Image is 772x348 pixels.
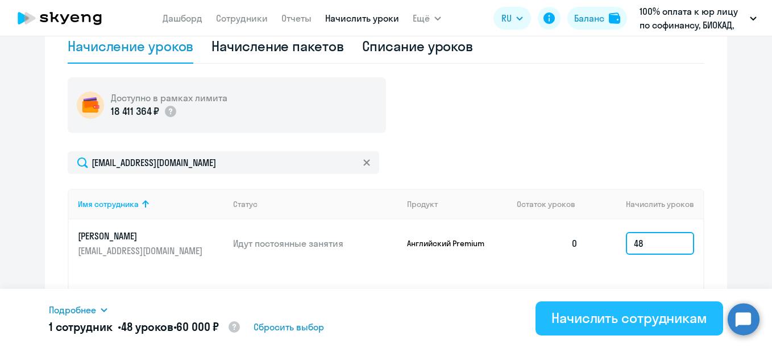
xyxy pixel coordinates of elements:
[493,7,531,30] button: RU
[517,199,587,209] div: Остаток уроков
[68,151,379,174] input: Поиск по имени, email, продукту или статусу
[413,11,430,25] span: Ещё
[640,5,745,32] p: 100% оплата к юр лицу по софинансу, БИОКАД, АО
[517,199,575,209] span: Остаток уроков
[78,230,224,257] a: [PERSON_NAME][EMAIL_ADDRESS][DOMAIN_NAME]
[501,11,512,25] span: RU
[111,92,227,104] h5: Доступно в рамках лимита
[49,319,241,336] h5: 1 сотрудник • •
[233,199,258,209] div: Статус
[121,320,173,334] span: 48 уроков
[233,199,398,209] div: Статус
[362,37,474,55] div: Списание уроков
[77,92,104,119] img: wallet-circle.png
[68,37,193,55] div: Начисление уроков
[78,245,205,257] p: [EMAIL_ADDRESS][DOMAIN_NAME]
[587,189,703,219] th: Начислить уроков
[233,237,398,250] p: Идут постоянные занятия
[536,301,723,335] button: Начислить сотрудникам
[176,320,219,334] span: 60 000 ₽
[609,13,620,24] img: balance
[163,13,202,24] a: Дашборд
[78,199,139,209] div: Имя сотрудника
[281,13,312,24] a: Отчеты
[78,199,224,209] div: Имя сотрудника
[413,7,441,30] button: Ещё
[407,199,438,209] div: Продукт
[111,104,159,119] p: 18 411 364 ₽
[78,230,205,242] p: [PERSON_NAME]
[407,199,508,209] div: Продукт
[407,238,492,248] p: Английский Premium
[508,219,587,267] td: 0
[634,5,762,32] button: 100% оплата к юр лицу по софинансу, БИОКАД, АО
[254,320,324,334] span: Сбросить выбор
[49,303,96,317] span: Подробнее
[216,13,268,24] a: Сотрудники
[567,7,627,30] button: Балансbalance
[574,11,604,25] div: Баланс
[211,37,343,55] div: Начисление пакетов
[551,309,707,327] div: Начислить сотрудникам
[325,13,399,24] a: Начислить уроки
